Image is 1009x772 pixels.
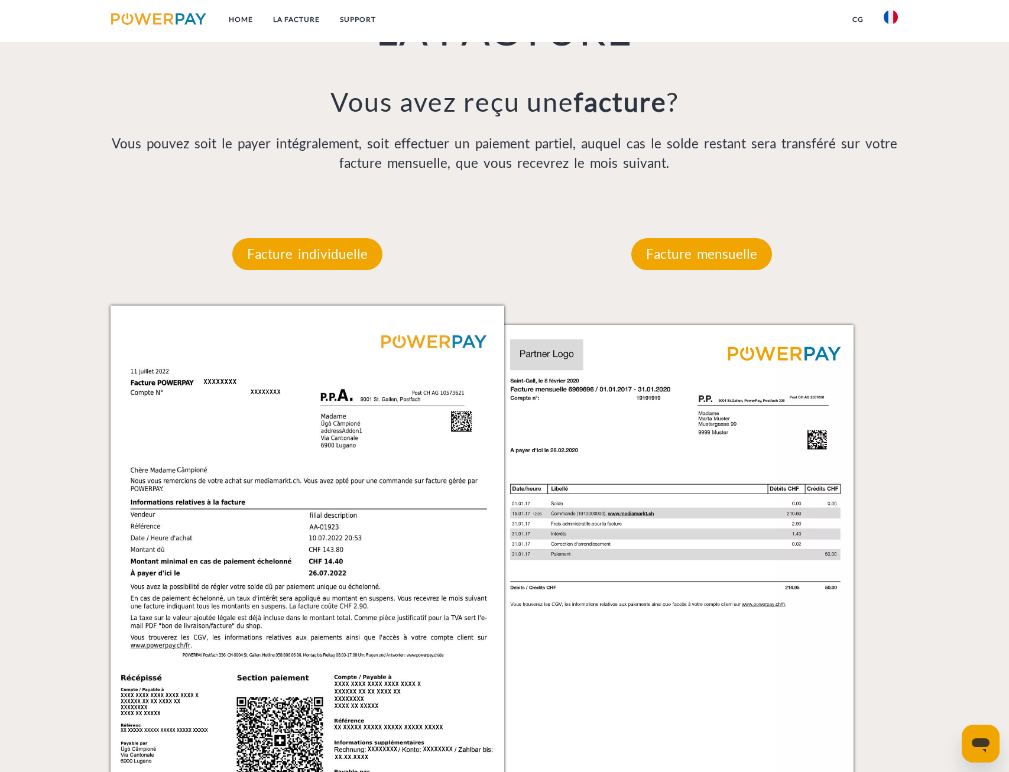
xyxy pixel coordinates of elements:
a: Support [330,9,386,30]
p: Facture individuelle [232,238,382,270]
p: Facture mensuelle [631,238,772,270]
a: Home [219,9,263,30]
b: facture [574,86,667,118]
img: logo-powerpay.svg [111,13,206,25]
a: CG [842,9,874,30]
h3: Vous avez reçu une ? [111,85,899,118]
img: fr [884,10,898,24]
a: LA FACTURE [263,9,330,30]
p: Vous pouvez soit le payer intégralement, soit effectuer un paiement partiel, auquel cas le solde ... [111,134,899,174]
iframe: Bouton de lancement de la fenêtre de messagerie [962,725,1000,763]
